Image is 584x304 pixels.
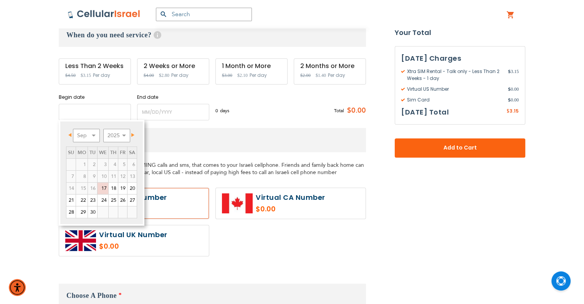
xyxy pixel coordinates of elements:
[118,159,127,170] span: 5
[66,292,117,299] span: Choose A Phone
[109,194,118,206] a: 25
[118,194,127,206] a: 26
[510,108,519,114] span: 3.15
[88,206,97,218] a: 30
[76,171,88,182] span: 8
[154,31,161,39] span: Help
[222,73,232,78] span: $3.00
[401,86,508,93] span: Virtual US Number
[334,107,344,114] span: Total
[88,159,97,170] span: 2
[171,72,189,79] span: Per day
[67,130,76,140] a: Prev
[76,183,88,194] span: 15
[109,183,118,194] a: 18
[88,183,97,194] span: 16
[344,105,366,116] span: $0.00
[508,96,511,103] span: $
[66,194,76,206] a: 21
[401,96,508,103] span: Sim Card
[508,86,511,93] span: $
[220,107,229,114] span: days
[159,73,169,78] span: $2.80
[109,159,118,170] span: 4
[215,107,220,114] span: 0
[73,129,100,142] select: Select month
[137,104,209,120] input: MM/DD/YYYY
[59,161,364,176] span: A US local number with INCOMING calls and sms, that comes to your Israeli cellphone. Friends and ...
[76,159,88,170] span: 1
[127,159,137,170] span: 6
[110,149,116,156] span: Thursday
[118,171,127,182] span: 12
[103,129,130,142] select: Select year
[401,53,519,64] h3: [DATE] Charges
[65,63,124,70] div: Less Than 2 Weeks
[98,183,108,194] a: 17
[78,149,86,156] span: Monday
[300,63,359,70] div: 2 Months or More
[68,133,71,137] span: Prev
[508,68,511,75] span: $
[109,171,118,182] span: 11
[127,130,136,140] a: Next
[127,183,137,194] a: 20
[395,138,525,158] button: Add to Cart
[66,183,76,194] span: 14
[68,149,74,156] span: Sunday
[9,279,26,296] div: Accessibility Menu
[300,73,311,78] span: $2.00
[144,63,203,70] div: 2 Weeks or More
[129,149,135,156] span: Saturday
[508,86,519,93] span: 0.00
[508,96,519,103] span: 0.00
[420,144,500,152] span: Add to Cart
[88,171,97,182] span: 9
[76,206,88,218] a: 29
[66,206,76,218] a: 28
[68,10,141,19] img: Cellular Israel Logo
[222,63,281,70] div: 1 Month or More
[127,171,137,182] span: 13
[316,73,326,78] span: $1.40
[93,72,110,79] span: Per day
[59,94,131,101] label: Begin date
[137,94,209,101] label: End date
[98,194,108,206] a: 24
[76,194,88,206] a: 22
[89,149,96,156] span: Tuesday
[156,8,252,21] input: Search
[395,27,525,38] strong: Your Total
[98,171,108,182] span: 10
[59,23,366,47] h3: When do you need service?
[237,73,248,78] span: $2.10
[66,171,76,182] span: 7
[127,194,137,206] a: 27
[120,149,126,156] span: Friday
[118,183,127,194] a: 19
[401,68,508,82] span: Xtra SIM Rental - Talk only - Less Than 2 Weeks - 1 day
[99,149,107,156] span: Wednesday
[59,104,131,120] input: MM/DD/YYYY
[98,159,108,170] span: 3
[250,72,267,79] span: Per day
[328,72,345,79] span: Per day
[131,133,134,137] span: Next
[508,68,519,82] span: 3.15
[81,73,91,78] span: $3.15
[506,108,510,115] span: $
[65,73,76,78] span: $4.50
[88,194,97,206] a: 23
[144,73,154,78] span: $4.00
[401,106,449,118] h3: [DATE] Total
